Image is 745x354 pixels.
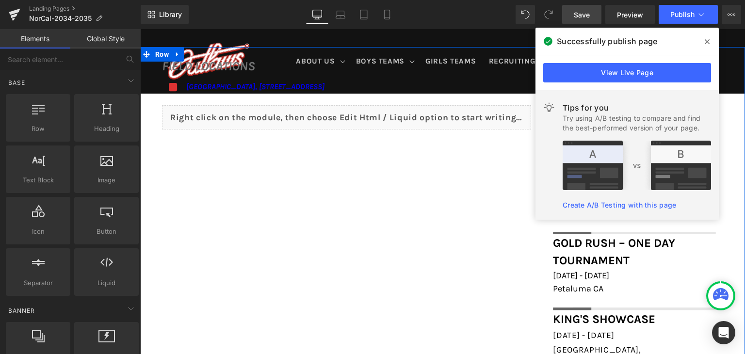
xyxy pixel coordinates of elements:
[617,10,643,20] span: Preview
[413,107,469,118] span: [DATE] - [DATE]
[46,53,184,62] a: [GEOGRAPHIC_DATA], [STREET_ADDRESS]
[659,5,718,24] button: Publish
[9,278,67,288] span: Separator
[574,10,590,20] span: Save
[563,113,711,133] div: Try using A/B testing to compare and find the best-performed version of your page.
[413,120,543,131] span: Carpinteria, [GEOGRAPHIC_DATA]
[413,301,474,311] span: [DATE] - [DATE]
[29,15,92,22] span: NorCal-2034-2035
[413,165,469,176] span: [DATE] - [DATE]
[413,149,508,162] font: [DATE] Hackfest
[557,35,657,47] span: Successfully publish page
[712,321,735,344] div: Open Intercom Messenger
[9,175,67,185] span: Text Block
[516,5,535,24] button: Undo
[543,102,555,113] img: light.svg
[77,175,136,185] span: Image
[352,5,375,24] a: Tablet
[413,178,448,189] span: Gilroy CA
[70,29,141,48] a: Global Style
[22,30,115,45] i: FIELD LOCATIONS
[141,5,189,24] a: New Library
[413,241,469,252] span: [DATE] - [DATE]
[77,226,136,237] span: Button
[670,11,695,18] span: Publish
[563,102,711,113] div: Tips for you
[9,124,67,134] span: Row
[543,63,711,82] a: View Live Page
[7,78,26,87] span: Base
[159,10,182,19] span: Library
[563,201,676,209] a: Create A/B Testing with this page
[77,278,136,288] span: Liquid
[539,5,558,24] button: Redo
[7,306,36,315] span: Banner
[329,5,352,24] a: Laptop
[413,207,535,238] font: GOLD RUSH – ONE DAY TOURNAMENT
[413,316,501,340] span: [GEOGRAPHIC_DATA], [GEOGRAPHIC_DATA]
[413,39,534,54] font: FALL TOURNAMENTS
[413,254,463,265] span: Petaluma CA
[413,73,572,104] span: Santa [PERSON_NAME] Fall Brawl
[563,141,711,190] img: tip.png
[306,5,329,24] a: Desktop
[77,124,136,134] span: Heading
[605,5,655,24] a: Preview
[31,18,44,32] a: Expand / Collapse
[722,5,741,24] button: More
[9,226,67,237] span: Icon
[375,5,399,24] a: Mobile
[29,5,141,13] a: Landing Pages
[413,283,515,297] span: King's Showcase
[13,18,31,32] span: Row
